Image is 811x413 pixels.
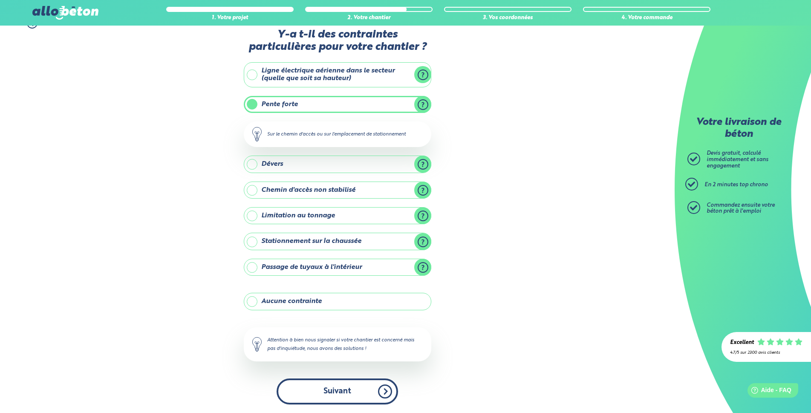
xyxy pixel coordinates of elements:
[244,327,431,361] div: Attention à bien nous signaler si votre chantier est concerné mais pas d'inquiétude, nous avons d...
[277,378,398,404] button: Suivant
[444,15,571,21] div: 3. Vos coordonnées
[244,233,431,250] label: Stationnement sur la chaussée
[244,62,431,87] label: Ligne électrique aérienne dans le secteur (quelle que soit sa hauteur)
[735,380,802,404] iframe: Help widget launcher
[305,15,433,21] div: 2. Votre chantier
[32,6,98,20] img: allobéton
[244,29,431,54] label: Y-a t-il des contraintes particulières pour votre chantier ?
[244,207,431,224] label: Limitation au tonnage
[244,156,431,173] label: Dévers
[244,96,431,113] label: Pente forte
[244,121,431,147] div: Sur le chemin d'accès ou sur l'emplacement de stationnement
[244,259,431,276] label: Passage de tuyaux à l'intérieur
[244,182,431,199] label: Chemin d'accès non stabilisé
[244,293,431,310] label: Aucune contrainte
[166,15,294,21] div: 1. Votre projet
[583,15,710,21] div: 4. Votre commande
